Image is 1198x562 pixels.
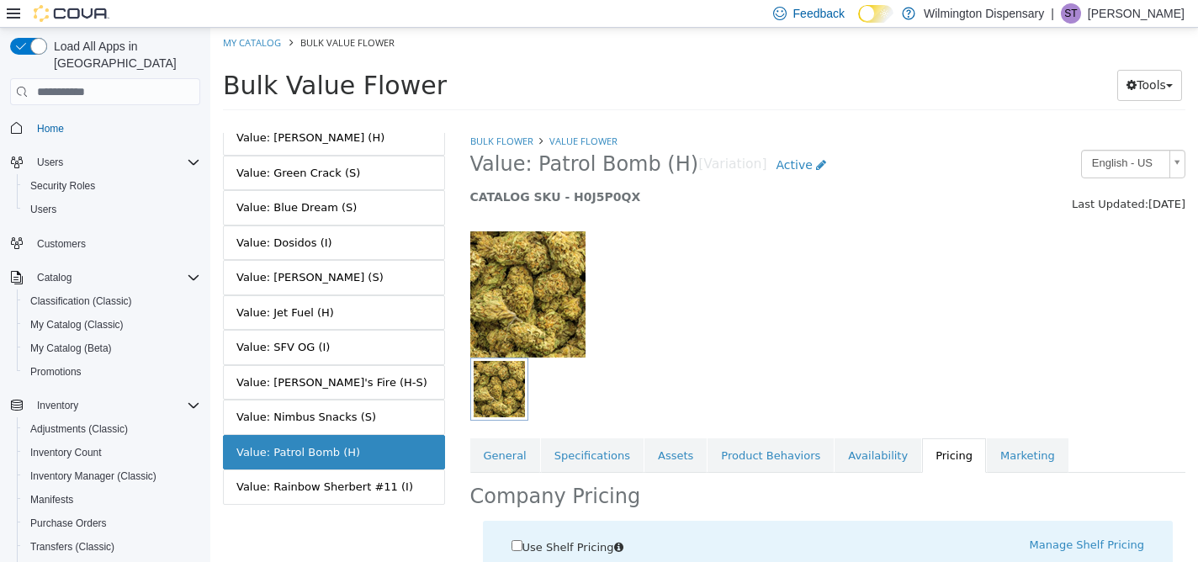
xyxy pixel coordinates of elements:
[34,5,109,22] img: Cova
[26,416,150,433] div: Value: Patrol Bomb (H)
[858,23,859,24] span: Dark Mode
[17,417,207,441] button: Adjustments (Classic)
[907,42,972,73] button: Tools
[30,395,200,416] span: Inventory
[17,198,207,221] button: Users
[497,411,623,446] a: Product Behaviors
[488,130,556,144] small: [Variation]
[37,122,64,135] span: Home
[24,419,200,439] span: Adjustments (Classic)
[24,513,200,533] span: Purchase Orders
[260,162,790,177] h5: CATALOG SKU - H0J5P0QX
[24,443,200,463] span: Inventory Count
[260,107,323,119] a: Bulk Flower
[24,338,119,358] a: My Catalog (Beta)
[24,176,200,196] span: Security Roles
[24,199,63,220] a: Users
[260,204,375,330] img: 150
[30,422,128,436] span: Adjustments (Classic)
[260,456,431,482] h2: Company Pricing
[30,469,156,483] span: Inventory Manager (Classic)
[24,419,135,439] a: Adjustments (Classic)
[339,107,407,119] a: Value Flower
[858,5,893,23] input: Dark Mode
[1061,3,1081,24] div: Sydney Taylor
[26,381,166,398] div: Value: Nimbus Snacks (S)
[13,8,71,21] a: My Catalog
[819,511,934,523] a: Manage Shelf Pricing
[24,199,200,220] span: Users
[37,237,86,251] span: Customers
[26,451,203,468] div: Value: Rainbow Sherbert #11 (I)
[24,291,200,311] span: Classification (Classic)
[30,152,70,172] button: Users
[24,315,130,335] a: My Catalog (Classic)
[24,443,109,463] a: Inventory Count
[24,176,102,196] a: Security Roles
[30,179,95,193] span: Security Roles
[26,137,150,154] div: Value: Green Crack (S)
[17,313,207,337] button: My Catalog (Classic)
[17,360,207,384] button: Promotions
[24,466,200,486] span: Inventory Manager (Classic)
[30,117,200,138] span: Home
[434,411,496,446] a: Assets
[3,266,207,289] button: Catalog
[30,318,124,331] span: My Catalog (Classic)
[24,490,80,510] a: Manifests
[17,488,207,512] button: Manifests
[17,174,207,198] button: Security Roles
[24,490,200,510] span: Manifests
[565,130,602,144] span: Active
[861,170,938,183] span: Last Updated:
[13,43,236,72] span: Bulk Value Flower
[30,234,93,254] a: Customers
[47,38,200,72] span: Load All Apps in [GEOGRAPHIC_DATA]
[37,399,78,412] span: Inventory
[1088,3,1185,24] p: [PERSON_NAME]
[24,315,200,335] span: My Catalog (Classic)
[30,365,82,379] span: Promotions
[712,411,776,446] a: Pricing
[924,3,1044,24] p: Wilmington Dispensary
[26,311,119,328] div: Value: SFV OG (I)
[30,268,78,288] button: Catalog
[312,513,404,526] span: Use Shelf Pricing
[30,233,200,254] span: Customers
[3,394,207,417] button: Inventory
[30,446,102,459] span: Inventory Count
[624,411,711,446] a: Availability
[17,441,207,464] button: Inventory Count
[17,512,207,535] button: Purchase Orders
[3,231,207,256] button: Customers
[24,338,200,358] span: My Catalog (Beta)
[26,277,124,294] div: Value: Jet Fuel (H)
[30,119,71,139] a: Home
[30,152,200,172] span: Users
[793,5,845,22] span: Feedback
[30,268,200,288] span: Catalog
[301,512,312,523] input: Use Shelf Pricing
[37,271,72,284] span: Catalog
[24,291,139,311] a: Classification (Classic)
[26,172,146,188] div: Value: Blue Dream (S)
[331,411,433,446] a: Specifications
[24,537,200,557] span: Transfers (Classic)
[260,124,489,150] span: Value: Patrol Bomb (H)
[17,535,207,559] button: Transfers (Classic)
[17,464,207,488] button: Inventory Manager (Classic)
[26,347,217,363] div: Value: [PERSON_NAME]'s Fire (H-S)
[26,102,174,119] div: Value: [PERSON_NAME] (H)
[24,537,121,557] a: Transfers (Classic)
[30,294,132,308] span: Classification (Classic)
[90,8,184,21] span: Bulk Value Flower
[30,517,107,530] span: Purchase Orders
[17,289,207,313] button: Classification (Classic)
[30,203,56,216] span: Users
[37,156,63,169] span: Users
[30,493,73,506] span: Manifests
[777,411,858,446] a: Marketing
[26,241,173,258] div: Value: [PERSON_NAME] (S)
[30,342,112,355] span: My Catalog (Beta)
[24,513,114,533] a: Purchase Orders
